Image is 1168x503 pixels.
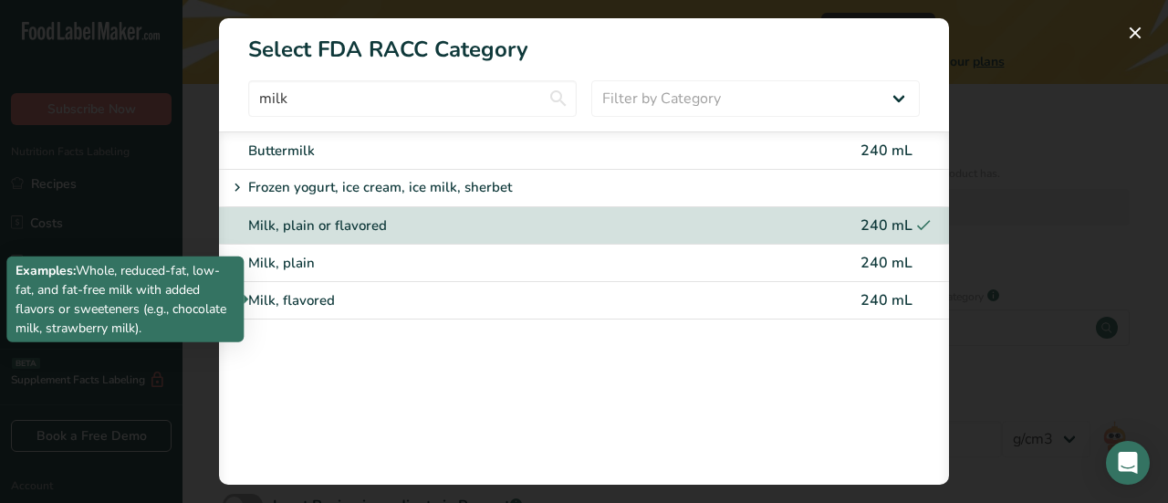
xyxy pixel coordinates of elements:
div: Milk, plain [248,253,766,274]
b: Examples: [16,262,76,279]
span: 240 mL [860,290,912,310]
p: Frozen yogurt, ice cream, ice milk, sherbet [248,177,512,199]
span: 240 mL [860,141,912,161]
p: Whole, reduced-fat, low-fat, and fat-free milk with added flavors or sweeteners (e.g., chocolate ... [16,261,235,338]
span: 240 mL [860,253,912,273]
h1: Select FDA RACC Category [219,18,949,66]
span: 240 mL [860,215,912,236]
div: Open Intercom Messenger [1106,441,1150,485]
div: Buttermilk [248,141,766,162]
div: Milk, plain or flavored [248,215,766,236]
div: Milk, flavored [248,290,766,311]
input: Type here to start searching.. [248,80,577,117]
